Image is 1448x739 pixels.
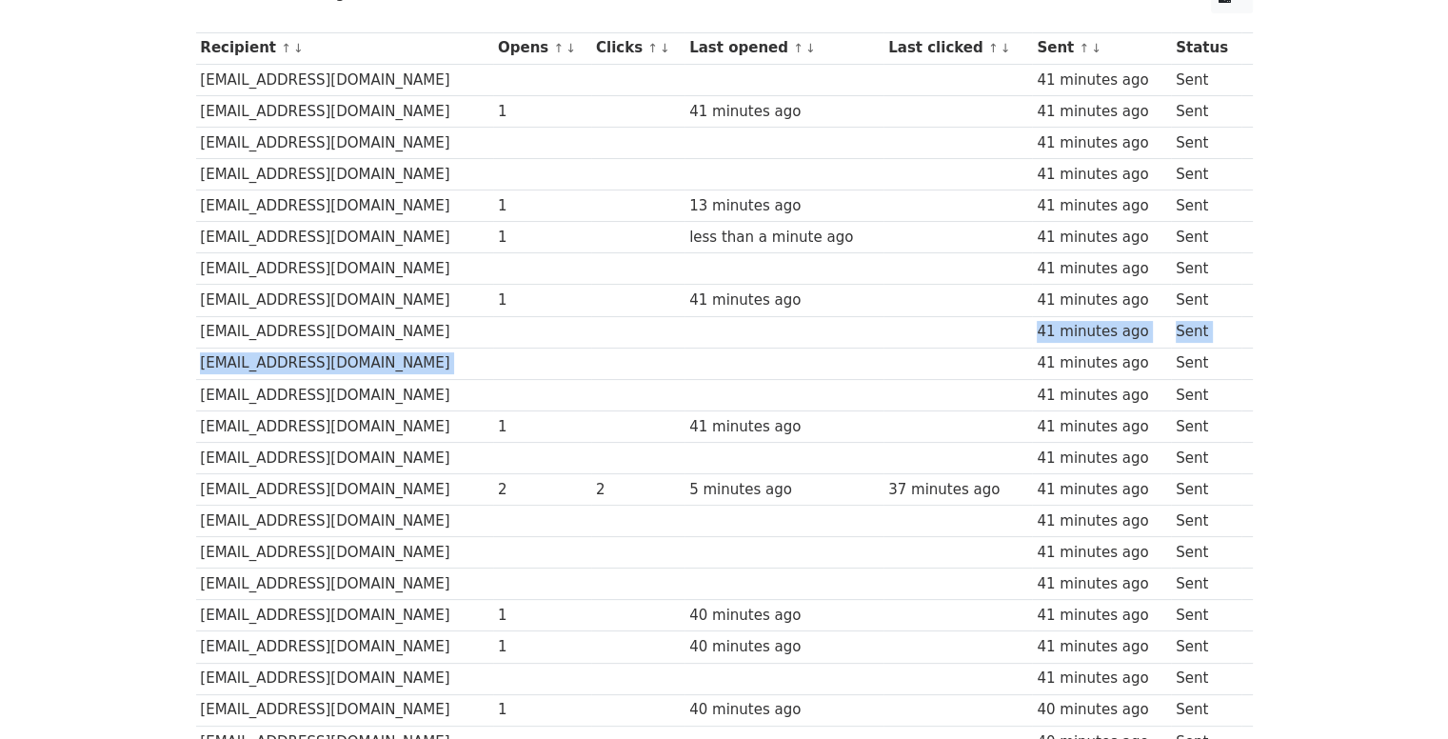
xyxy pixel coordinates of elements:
[1037,605,1166,627] div: 41 minutes ago
[793,41,803,55] a: ↑
[1037,132,1166,154] div: 41 minutes ago
[1171,506,1241,537] td: Sent
[805,41,816,55] a: ↓
[689,227,879,249] div: less than a minute ago
[196,190,494,222] td: [EMAIL_ADDRESS][DOMAIN_NAME]
[684,32,883,64] th: Last opened
[1353,648,1448,739] iframe: Chat Widget
[1037,636,1166,658] div: 41 minutes ago
[1037,542,1166,564] div: 41 minutes ago
[1001,41,1011,55] a: ↓
[1171,537,1241,569] td: Sent
[498,416,586,438] div: 1
[647,41,658,55] a: ↑
[1091,41,1101,55] a: ↓
[196,474,494,506] td: [EMAIL_ADDRESS][DOMAIN_NAME]
[196,222,494,253] td: [EMAIL_ADDRESS][DOMAIN_NAME]
[498,101,586,123] div: 1
[498,227,586,249] div: 1
[1171,474,1241,506] td: Sent
[196,64,494,95] td: [EMAIL_ADDRESS][DOMAIN_NAME]
[1171,127,1241,158] td: Sent
[196,159,494,190] td: [EMAIL_ADDRESS][DOMAIN_NAME]
[498,290,586,311] div: 1
[1171,600,1241,631] td: Sent
[1037,227,1166,249] div: 41 minutes ago
[1171,569,1241,600] td: Sent
[196,348,494,379] td: [EMAIL_ADDRESS][DOMAIN_NAME]
[883,32,1032,64] th: Last clicked
[1171,379,1241,410] td: Sent
[1171,64,1241,95] td: Sent
[1079,41,1089,55] a: ↑
[1037,195,1166,217] div: 41 minutes ago
[196,285,494,316] td: [EMAIL_ADDRESS][DOMAIN_NAME]
[660,41,670,55] a: ↓
[196,663,494,694] td: [EMAIL_ADDRESS][DOMAIN_NAME]
[553,41,564,55] a: ↑
[1171,631,1241,663] td: Sent
[888,479,1028,501] div: 37 minutes ago
[1037,258,1166,280] div: 41 minutes ago
[196,253,494,285] td: [EMAIL_ADDRESS][DOMAIN_NAME]
[1037,164,1166,186] div: 41 minutes ago
[196,537,494,569] td: [EMAIL_ADDRESS][DOMAIN_NAME]
[689,290,879,311] div: 41 minutes ago
[1037,573,1166,595] div: 41 minutes ago
[1037,510,1166,532] div: 41 minutes ago
[1037,699,1166,721] div: 40 minutes ago
[196,506,494,537] td: [EMAIL_ADDRESS][DOMAIN_NAME]
[196,694,494,726] td: [EMAIL_ADDRESS][DOMAIN_NAME]
[689,699,879,721] div: 40 minutes ago
[1037,352,1166,374] div: 41 minutes ago
[281,41,291,55] a: ↑
[493,32,591,64] th: Opens
[196,631,494,663] td: [EMAIL_ADDRESS][DOMAIN_NAME]
[1032,32,1171,64] th: Sent
[596,479,681,501] div: 2
[196,442,494,473] td: [EMAIL_ADDRESS][DOMAIN_NAME]
[498,636,586,658] div: 1
[1171,348,1241,379] td: Sent
[1171,190,1241,222] td: Sent
[1037,321,1166,343] div: 41 minutes ago
[689,636,879,658] div: 40 minutes ago
[1037,479,1166,501] div: 41 minutes ago
[196,569,494,600] td: [EMAIL_ADDRESS][DOMAIN_NAME]
[196,379,494,410] td: [EMAIL_ADDRESS][DOMAIN_NAME]
[1037,416,1166,438] div: 41 minutes ago
[565,41,576,55] a: ↓
[1171,32,1241,64] th: Status
[196,600,494,631] td: [EMAIL_ADDRESS][DOMAIN_NAME]
[689,101,879,123] div: 41 minutes ago
[1171,285,1241,316] td: Sent
[1353,648,1448,739] div: Widget de chat
[591,32,684,64] th: Clicks
[689,195,879,217] div: 13 minutes ago
[1171,410,1241,442] td: Sent
[1037,101,1166,123] div: 41 minutes ago
[498,195,586,217] div: 1
[1037,668,1166,689] div: 41 minutes ago
[1171,663,1241,694] td: Sent
[1037,290,1166,311] div: 41 minutes ago
[1171,253,1241,285] td: Sent
[1037,385,1166,407] div: 41 minutes ago
[988,41,999,55] a: ↑
[498,605,586,627] div: 1
[689,605,879,627] div: 40 minutes ago
[196,316,494,348] td: [EMAIL_ADDRESS][DOMAIN_NAME]
[689,416,879,438] div: 41 minutes ago
[196,410,494,442] td: [EMAIL_ADDRESS][DOMAIN_NAME]
[1171,694,1241,726] td: Sent
[196,127,494,158] td: [EMAIL_ADDRESS][DOMAIN_NAME]
[293,41,304,55] a: ↓
[1171,222,1241,253] td: Sent
[1171,159,1241,190] td: Sent
[689,479,879,501] div: 5 minutes ago
[1171,442,1241,473] td: Sent
[196,32,494,64] th: Recipient
[498,699,586,721] div: 1
[196,95,494,127] td: [EMAIL_ADDRESS][DOMAIN_NAME]
[498,479,586,501] div: 2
